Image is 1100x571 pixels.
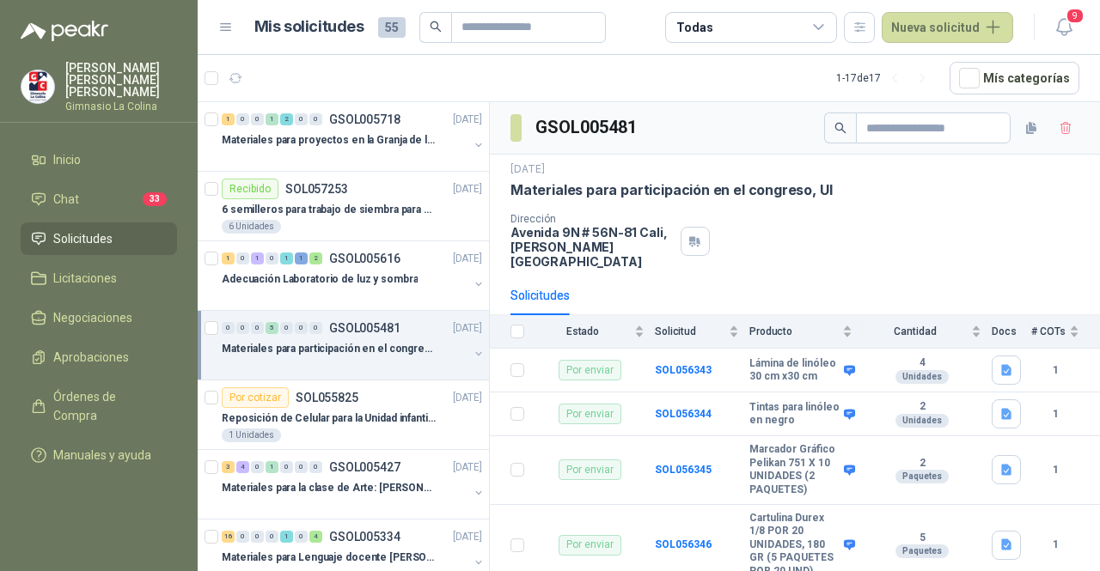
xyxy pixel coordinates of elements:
p: Reposición de Celular para la Unidad infantil (con forro, y vidrio protector) [222,410,436,427]
p: Materiales para participación en el congreso, UI [510,181,832,199]
span: Estado [535,325,631,337]
a: SOL056346 [655,538,712,550]
span: search [834,122,846,134]
div: Por enviar [559,360,621,380]
th: Solicitud [655,315,749,349]
div: 1 [280,531,293,543]
div: 0 [295,461,308,473]
div: 4 [236,461,249,473]
a: Manuales y ayuda [21,439,177,471]
th: Docs [992,315,1031,349]
div: Solicitudes [510,286,570,305]
span: search [430,21,442,33]
div: 0 [309,461,322,473]
div: 1 [266,113,278,125]
div: Unidades [895,370,949,384]
span: 9 [1066,8,1085,24]
p: [DATE] [453,181,482,197]
div: 0 [251,322,264,334]
p: [DATE] [453,112,482,128]
span: Aprobaciones [53,348,129,367]
div: 1 - 17 de 17 [836,64,936,92]
h1: Mis solicitudes [254,15,364,39]
b: 1 [1031,537,1079,553]
b: Tintas para linóleo en negro [749,401,840,428]
p: Adecuación Laboratorio de luz y sombra [222,271,418,288]
span: 55 [378,17,406,38]
span: Chat [53,190,79,209]
div: 0 [280,461,293,473]
div: 1 [266,461,278,473]
a: 1 0 0 1 2 0 0 GSOL005718[DATE] Materiales para proyectos en la Granja de la UI [222,109,486,164]
div: 0 [222,322,235,334]
span: # COTs [1031,325,1066,337]
p: [DATE] [453,459,482,476]
a: SOL056343 [655,364,712,376]
div: 1 [222,113,235,125]
a: Solicitudes [21,222,177,255]
div: 0 [251,531,264,543]
div: Por cotizar [222,387,289,408]
div: 1 [222,252,235,264]
div: 3 [222,461,235,473]
a: Órdenes de Compra [21,380,177,432]
b: 1 [1031,462,1079,478]
div: 16 [222,531,235,543]
div: 0 [295,531,308,543]
div: 1 [295,252,308,264]
th: Producto [749,315,863,349]
span: Licitaciones [53,269,117,288]
th: Cantidad [863,315,992,349]
p: Avenida 9N # 56N-81 Cali , [PERSON_NAME][GEOGRAPHIC_DATA] [510,225,674,269]
a: SOL056345 [655,464,712,476]
span: Cantidad [863,325,968,337]
span: Solicitud [655,325,725,337]
div: Unidades [895,414,949,428]
a: Inicio [21,143,177,176]
p: SOL057253 [285,183,348,195]
div: Recibido [222,179,278,199]
a: Negociaciones [21,301,177,334]
div: 0 [236,531,249,543]
a: Chat33 [21,183,177,216]
p: [DATE] [453,320,482,337]
div: 0 [295,113,308,125]
b: Marcador Gráfico Pelikan 751 X 10 UNIDADES (2 PAQUETES) [749,443,840,496]
a: 0 0 0 5 0 0 0 GSOL005481[DATE] Materiales para participación en el congreso, UI [222,318,486,373]
button: Mís categorías [950,62,1079,94]
h3: GSOL005481 [535,114,639,141]
p: [PERSON_NAME] [PERSON_NAME] [PERSON_NAME] [65,62,177,98]
div: Por enviar [559,459,621,480]
div: 0 [266,531,278,543]
span: Negociaciones [53,308,132,327]
div: 0 [309,113,322,125]
th: Estado [535,315,655,349]
div: 0 [236,252,249,264]
b: 2 [863,400,981,414]
div: 1 [280,252,293,264]
div: 1 [251,252,264,264]
div: 2 [280,113,293,125]
div: Paquetes [895,470,949,483]
b: 1 [1031,362,1079,379]
p: [DATE] [510,161,545,178]
div: 0 [309,322,322,334]
span: Producto [749,325,839,337]
span: Órdenes de Compra [53,387,161,425]
b: SOL056344 [655,408,712,420]
b: 5 [863,532,981,545]
a: 1 0 1 0 1 1 2 GSOL005616[DATE] Adecuación Laboratorio de luz y sombra [222,248,486,303]
b: 1 [1031,406,1079,422]
a: Licitaciones [21,262,177,295]
p: Materiales para participación en el congreso, UI [222,341,436,357]
div: 0 [251,113,264,125]
a: RecibidoSOL057253[DATE] 6 semilleros para trabajo de siembra para estudiantes en la granja6 Unidades [198,172,489,241]
b: 2 [863,457,981,471]
span: Solicitudes [53,229,113,248]
div: 2 [309,252,322,264]
a: Por cotizarSOL055825[DATE] Reposición de Celular para la Unidad infantil (con forro, y vidrio pro... [198,380,489,450]
p: [DATE] [453,251,482,267]
div: 0 [295,322,308,334]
